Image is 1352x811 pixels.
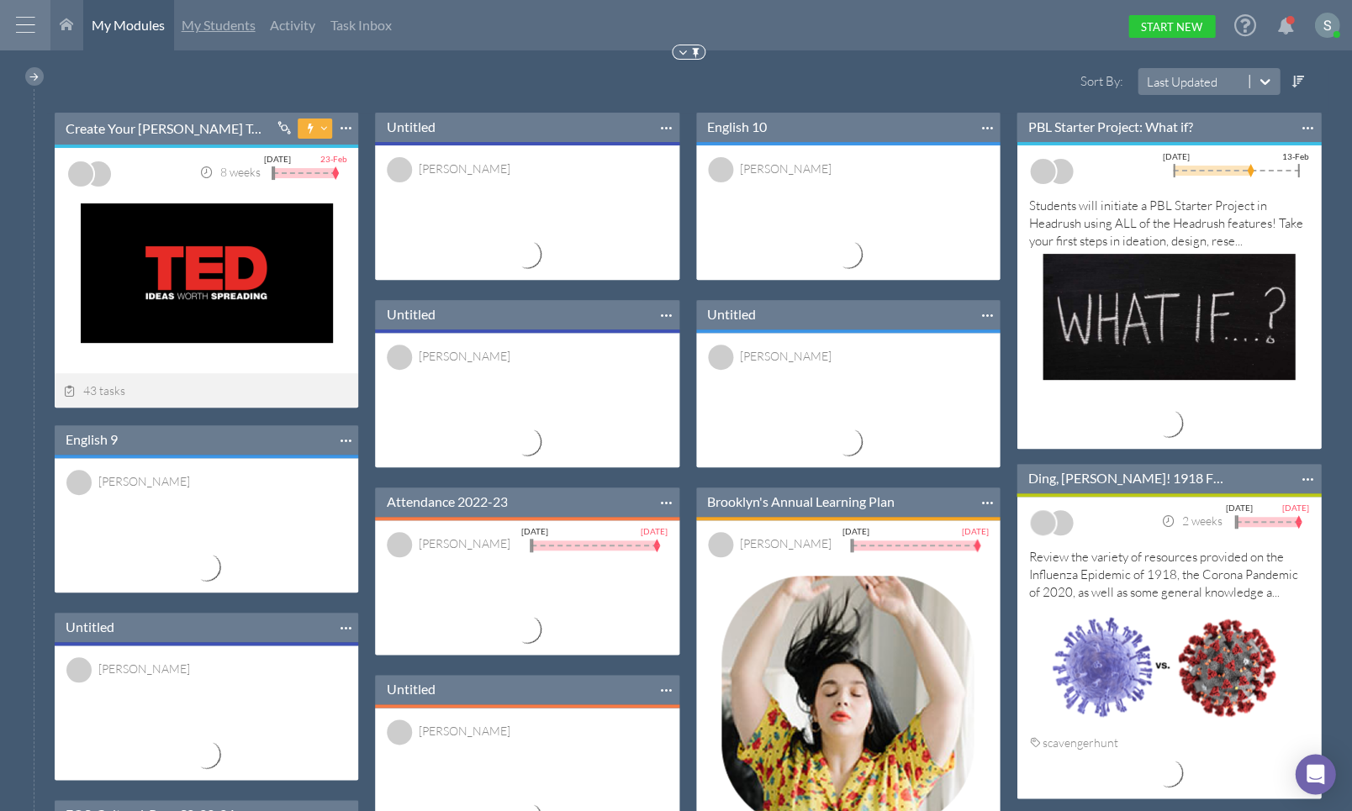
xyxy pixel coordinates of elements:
div: Shane Krukowski [98,659,190,678]
a: Create Your [PERSON_NAME] Talk----- [66,119,263,138]
div: scavengerhunt [1028,733,1121,753]
div: Shane Krukowski [419,721,510,740]
span: My Modules [92,17,165,33]
img: Loading... [457,612,598,646]
div: [DATE] [641,524,668,539]
div: 13-Feb [1282,149,1309,164]
span: Activity [270,17,315,33]
div: [DATE] [521,524,548,539]
div: [DATE] [842,524,869,539]
div: Students will initiate a PBL Starter Project in Headrush using ALL of the Headrush features! Take... [1028,197,1308,377]
div: Brooklyn Fisher [739,534,831,553]
span: 43 tasks [63,383,125,398]
a: Untitled [386,680,435,698]
div: Review the variety of resources provided on the Influenza Epidemic of 1918, the Corona Pandemic o... [1028,548,1308,725]
div: [DATE] [1226,500,1253,515]
img: summary thumbnail [1043,605,1295,729]
a: Attendance 2022-23 [386,492,507,511]
div: Shane Krukowski [98,471,190,491]
img: Loading... [1098,756,1238,790]
img: Loading... [778,424,918,459]
img: Loading... [136,550,277,584]
div: 23-Feb [320,151,346,166]
span: My Students [182,17,256,33]
img: summary thumbnail [1043,254,1295,380]
img: Loading... [136,737,277,772]
span: 8 weeks [199,165,261,179]
img: Loading... [457,424,598,459]
div: Open Intercom Messenger [1295,754,1335,794]
span: Task Inbox [330,17,392,33]
label: Sort By: [1049,72,1128,90]
img: Loading... [1098,406,1238,440]
div: Shane Krukowski [419,159,510,178]
img: summary thumbnail [81,203,333,343]
div: [DATE] [961,524,988,539]
a: English 9 [66,430,118,449]
div: [DATE] [1163,149,1190,164]
div: Shane Krukowski [739,159,831,178]
a: Brooklyn's Annual Learning Plan [707,492,895,511]
a: Ding, [PERSON_NAME]! 1918 Flu vs. 2020 Corona [1027,469,1225,487]
img: Loading... [457,237,598,271]
a: Start New [1128,15,1215,38]
div: Shane Krukowski [739,346,831,366]
div: Last Updated [1146,73,1217,91]
span: 2 weeks [1161,513,1223,528]
a: Untitled [66,618,114,636]
img: Loading... [778,237,918,271]
div: Shane Krukowski [419,534,510,553]
a: Untitled [386,118,435,136]
a: English 10 [707,118,767,136]
img: Pin to Top [689,46,702,59]
a: Untitled [386,305,435,324]
a: PBL Starter Project: What if? [1027,118,1192,136]
a: Untitled [707,305,756,324]
img: ACg8ocKKX03B5h8i416YOfGGRvQH7qkhkMU_izt_hUWC0FdG_LDggA=s96-c [1314,13,1339,38]
div: [DATE] [1282,500,1309,515]
div: Shane Krukowski [419,346,510,366]
div: [DATE] [263,151,290,166]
